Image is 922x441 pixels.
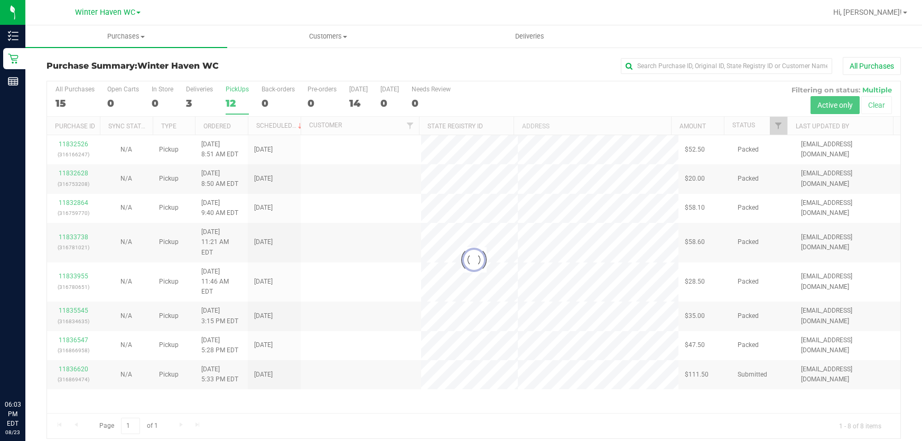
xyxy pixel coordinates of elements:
a: Deliveries [429,25,631,48]
span: Customers [228,32,429,41]
inline-svg: Inventory [8,31,18,41]
span: Winter Haven WC [75,8,135,17]
iframe: Resource center [11,356,42,388]
inline-svg: Reports [8,76,18,87]
span: Winter Haven WC [137,61,219,71]
span: Hi, [PERSON_NAME]! [833,8,902,16]
inline-svg: Retail [8,53,18,64]
span: Deliveries [501,32,558,41]
a: Customers [227,25,429,48]
a: Purchases [25,25,227,48]
input: Search Purchase ID, Original ID, State Registry ID or Customer Name... [621,58,832,74]
p: 08/23 [5,428,21,436]
span: Purchases [25,32,227,41]
p: 06:03 PM EDT [5,400,21,428]
button: All Purchases [843,57,901,75]
h3: Purchase Summary: [46,61,331,71]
